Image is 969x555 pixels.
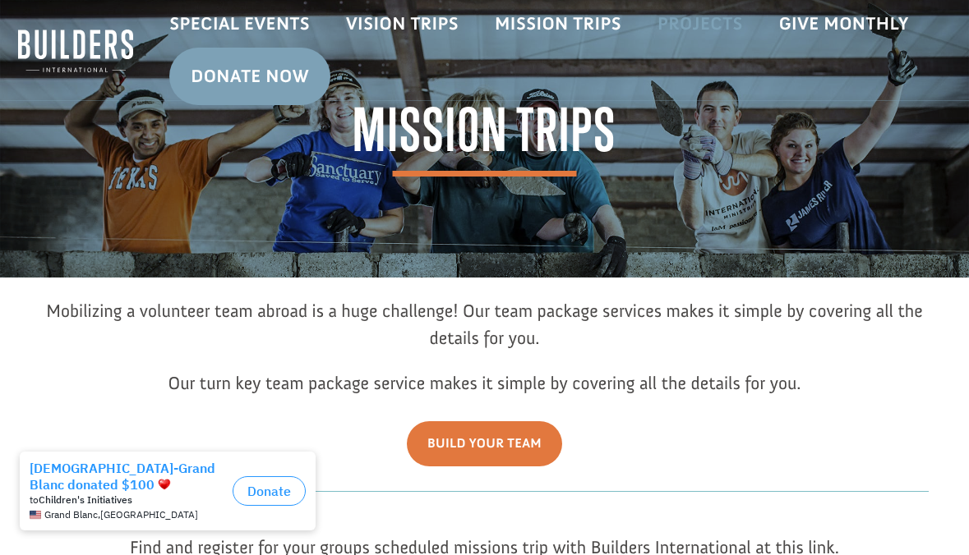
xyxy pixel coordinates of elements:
button: Donate [233,33,306,62]
div: [DEMOGRAPHIC_DATA]-Grand Blanc donated $100 [30,16,226,49]
strong: Children's Initiatives [39,50,132,62]
img: Builders International [18,25,133,76]
span: Grand Blanc , [GEOGRAPHIC_DATA] [44,66,198,77]
a: Donate Now [169,48,330,105]
img: US.png [30,66,41,77]
div: to [30,51,226,62]
span: Mission Trips [353,101,616,176]
a: Build Your Team [407,421,562,466]
img: emoji heart [158,34,171,48]
span: Our turn key team package service makes it simple by covering all the details for you. [168,372,801,394]
span: Mobilizing a volunteer team abroad is a huge challenge! Our team package services makes it simple... [46,300,923,349]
